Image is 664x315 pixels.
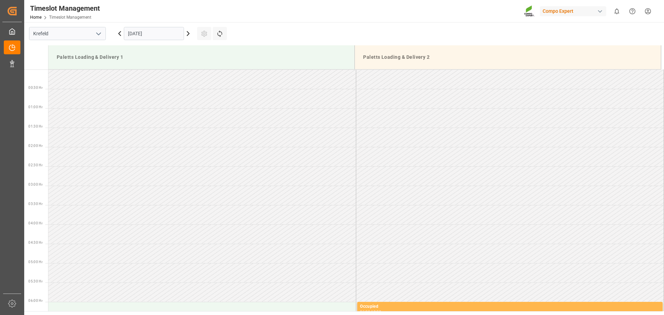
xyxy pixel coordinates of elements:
[30,3,100,13] div: Timeslot Management
[360,310,370,313] div: 06:00
[371,310,381,313] div: 18:00
[28,144,43,148] span: 02:00 Hr
[28,221,43,225] span: 04:00 Hr
[28,299,43,303] span: 06:00 Hr
[28,105,43,109] span: 01:00 Hr
[28,124,43,128] span: 01:30 Hr
[540,6,606,16] div: Compo Expert
[29,27,106,40] input: Type to search/select
[54,51,349,64] div: Paletts Loading & Delivery 1
[625,3,640,19] button: Help Center
[28,86,43,90] span: 00:30 Hr
[124,27,184,40] input: DD.MM.YYYY
[93,28,103,39] button: open menu
[30,15,41,20] a: Home
[28,183,43,186] span: 03:00 Hr
[360,51,655,64] div: Paletts Loading & Delivery 2
[28,260,43,264] span: 05:00 Hr
[360,303,660,310] div: Occupied
[609,3,625,19] button: show 0 new notifications
[28,163,43,167] span: 02:30 Hr
[28,202,43,206] span: 03:30 Hr
[370,310,371,313] div: -
[28,279,43,283] span: 05:30 Hr
[28,241,43,244] span: 04:30 Hr
[524,5,535,17] img: Screenshot%202023-09-29%20at%2010.02.21.png_1712312052.png
[540,4,609,18] button: Compo Expert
